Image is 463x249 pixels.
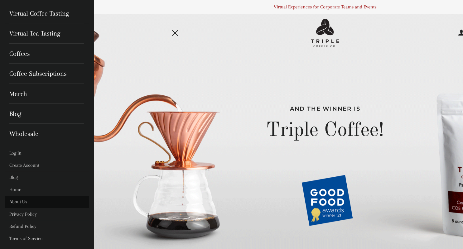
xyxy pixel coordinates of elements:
a: Coffee Subscriptions [5,64,89,84]
a: Home [5,184,89,196]
a: Coffees [5,44,89,64]
a: Wholesale [5,124,89,144]
a: Merch [5,84,89,104]
a: Create Account [5,159,89,171]
a: About Us [5,196,89,208]
a: Privacy Policy [5,208,89,220]
a: Blog [5,104,89,124]
a: Refund Policy [5,220,89,232]
a: Blog [5,171,89,184]
a: Terms of Service [5,232,89,245]
a: Virtual Coffee Tasting [5,3,89,23]
img: Triple Coffee Co - Logo [311,19,339,47]
a: Log In [5,147,89,159]
a: Virtual Tea Tasting [5,23,89,43]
